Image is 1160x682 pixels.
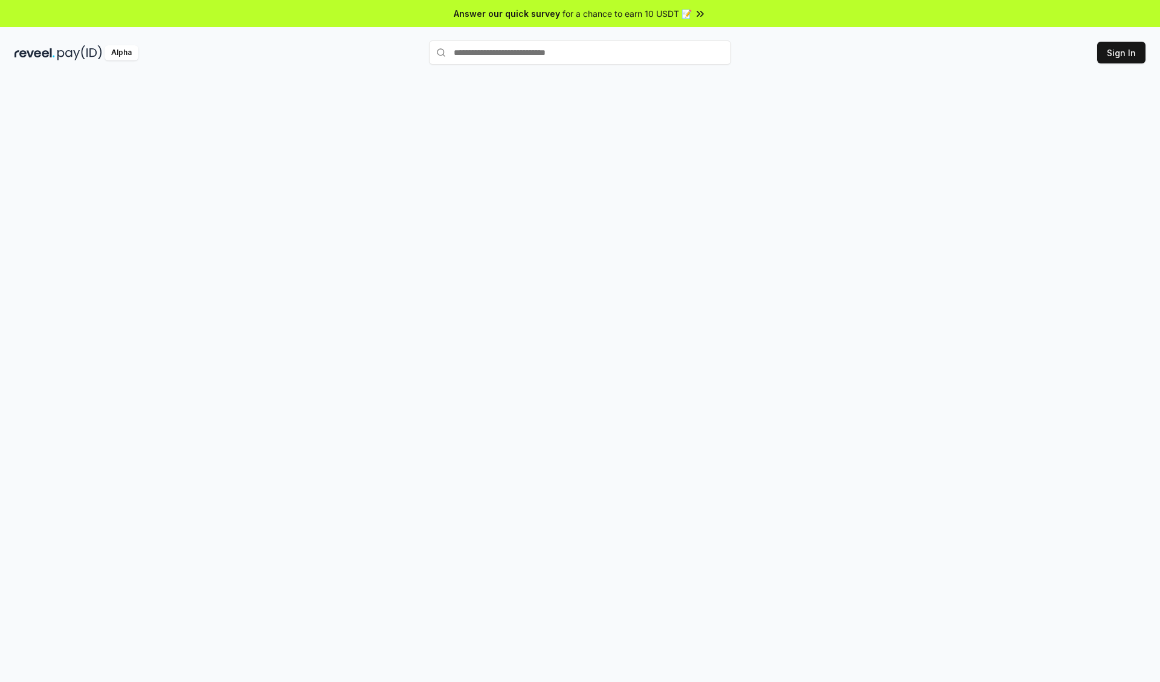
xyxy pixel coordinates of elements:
span: Answer our quick survey [454,7,560,20]
div: Alpha [105,45,138,60]
button: Sign In [1097,42,1145,63]
img: pay_id [57,45,102,60]
span: for a chance to earn 10 USDT 📝 [562,7,692,20]
img: reveel_dark [14,45,55,60]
